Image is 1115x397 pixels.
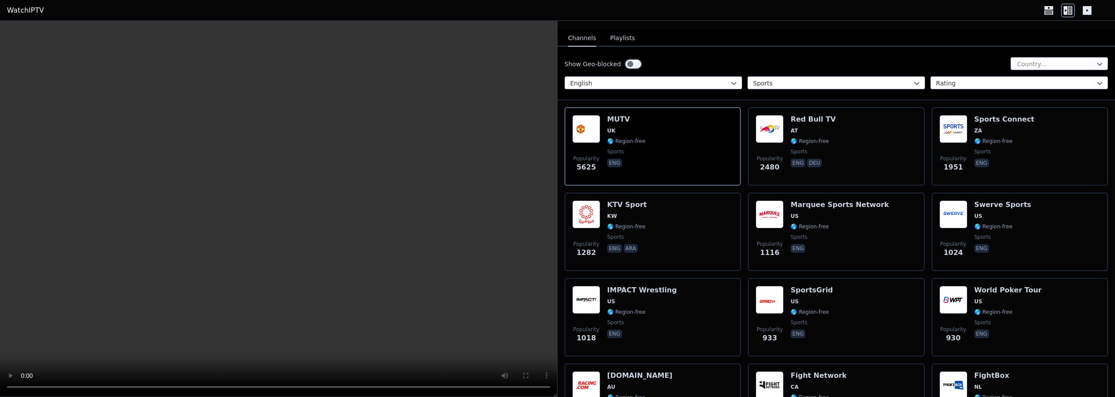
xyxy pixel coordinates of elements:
[974,234,991,241] span: sports
[577,248,596,258] span: 1282
[607,200,647,209] h6: KTV Sport
[974,319,991,326] span: sports
[607,329,622,338] p: eng
[974,159,989,167] p: eng
[607,223,645,230] span: 🌎 Region-free
[573,326,599,333] span: Popularity
[974,148,991,155] span: sports
[564,60,621,68] label: Show Geo-blocked
[791,138,829,145] span: 🌎 Region-free
[760,248,780,258] span: 1116
[791,159,805,167] p: eng
[756,200,784,228] img: Marquee Sports Network
[791,383,798,390] span: CA
[974,329,989,338] p: eng
[974,138,1013,145] span: 🌎 Region-free
[791,319,807,326] span: sports
[7,5,44,16] a: WatchIPTV
[939,200,967,228] img: Swerve Sports
[791,148,807,155] span: sports
[756,286,784,314] img: SportsGrid
[791,115,836,124] h6: Red Bull TV
[568,30,596,47] button: Channels
[607,159,622,167] p: eng
[760,162,780,173] span: 2480
[607,383,615,390] span: AU
[573,155,599,162] span: Popularity
[607,319,624,326] span: sports
[943,248,963,258] span: 1024
[573,241,599,248] span: Popularity
[607,298,615,305] span: US
[974,200,1031,209] h6: Swerve Sports
[572,115,600,143] img: MUTV
[939,286,967,314] img: World Poker Tour
[974,213,982,220] span: US
[607,371,674,380] h6: [DOMAIN_NAME]
[974,371,1013,380] h6: FightBox
[791,234,807,241] span: sports
[572,200,600,228] img: KTV Sport
[607,148,624,155] span: sports
[577,333,596,343] span: 1018
[791,371,847,380] h6: Fight Network
[974,286,1042,295] h6: World Poker Tour
[939,115,967,143] img: Sports Connect
[974,244,989,253] p: eng
[607,127,615,134] span: UK
[791,286,833,295] h6: SportsGrid
[756,115,784,143] img: Red Bull TV
[791,223,829,230] span: 🌎 Region-free
[974,309,1013,316] span: 🌎 Region-free
[607,309,645,316] span: 🌎 Region-free
[807,159,822,167] p: deu
[791,213,798,220] span: US
[624,244,638,253] p: ara
[791,200,889,209] h6: Marquee Sports Network
[607,286,677,295] h6: IMPACT Wrestling
[946,333,960,343] span: 930
[572,286,600,314] img: IMPACT Wrestling
[610,30,635,47] button: Playlists
[757,155,783,162] span: Popularity
[757,326,783,333] span: Popularity
[791,244,805,253] p: eng
[607,115,645,124] h6: MUTV
[974,223,1013,230] span: 🌎 Region-free
[791,298,798,305] span: US
[791,127,798,134] span: AT
[607,138,645,145] span: 🌎 Region-free
[940,155,966,162] span: Popularity
[791,309,829,316] span: 🌎 Region-free
[974,383,982,390] span: NL
[763,333,777,343] span: 933
[940,241,966,248] span: Popularity
[791,329,805,338] p: eng
[940,326,966,333] span: Popularity
[974,298,982,305] span: US
[577,162,596,173] span: 5625
[943,162,963,173] span: 1951
[974,127,982,134] span: ZA
[757,241,783,248] span: Popularity
[607,213,617,220] span: KW
[607,244,622,253] p: eng
[607,234,624,241] span: sports
[974,115,1034,124] h6: Sports Connect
